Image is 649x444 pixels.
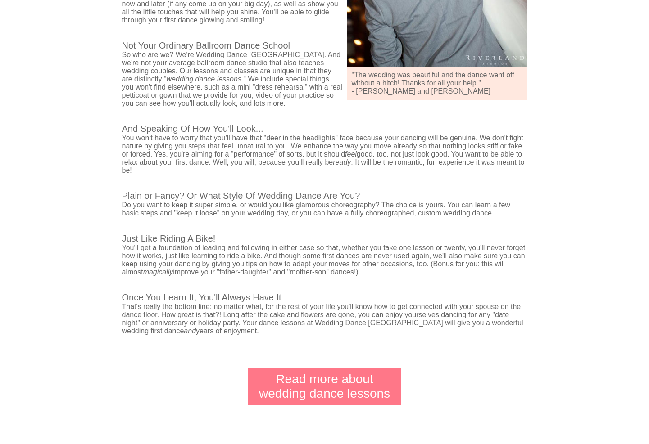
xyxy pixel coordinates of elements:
[184,327,196,335] em: and
[122,40,527,51] h3: Not Your Ordinary Ballroom Dance School
[122,124,527,134] h3: And Speaking Of How You'll Look...
[333,158,351,166] em: ready
[167,75,241,83] em: wedding dance lessons
[122,51,527,108] p: So who are we? We're Wedding Dance [GEOGRAPHIC_DATA]. And we're not your average ballroom dance s...
[143,268,173,276] em: magically
[122,191,527,201] h3: Plain or Fancy? Or What Style Of Wedding Dance Are You?
[248,368,401,405] a: Read more aboutwedding dance lessons
[345,150,357,158] em: feel
[347,67,527,100] p: "The wedding was beautiful and the dance went off without a hitch! Thanks for all your help." - [...
[122,303,527,335] p: That's really the bottom line: no matter what, for the rest of your life you'll know how to get c...
[122,233,527,244] h3: Just Like Riding A Bike!
[122,201,527,217] p: Do you want to keep it super simple, or would you like glamorous choreography? The choice is your...
[122,292,527,303] h3: Once You Learn It, You'll Always Have It
[122,134,527,175] p: You won't have to worry that you'll have that "deer in the headlights" face because your dancing ...
[122,244,527,276] p: You'll get a foundation of leading and following in either case so that, whether you take one les...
